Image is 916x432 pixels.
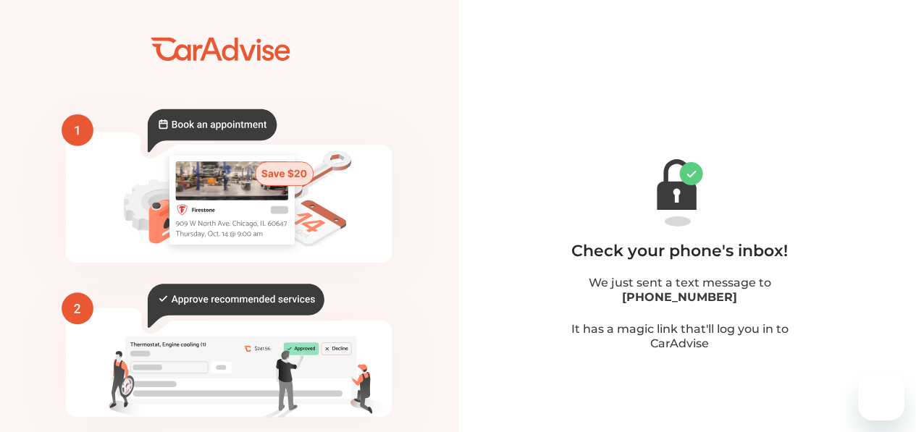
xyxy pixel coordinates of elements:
iframe: Button to launch messaging window [858,374,904,420]
p: [PHONE_NUMBER] [541,290,819,305]
div: Check your phone's inbox! [571,244,788,258]
span: We just sent a text message to [589,276,771,289]
p: CarAdvise [553,336,807,351]
img: magic-link-lock-success.3c1a4735.svg [657,159,703,226]
span: It has a magic link that'll log you in to [571,322,789,336]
